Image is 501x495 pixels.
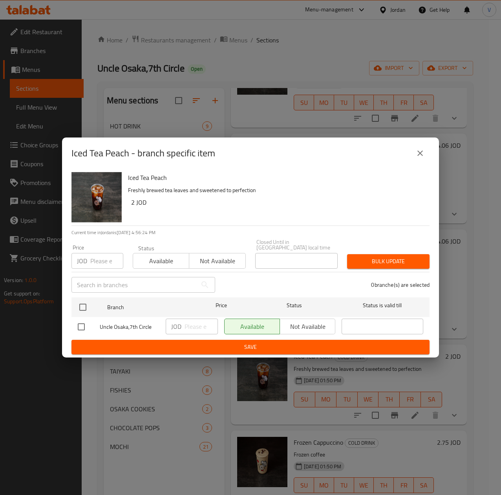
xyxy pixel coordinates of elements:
[71,340,430,354] button: Save
[71,229,430,236] p: Current time in Jordan is [DATE] 4:56:24 PM
[77,256,87,266] p: JOD
[171,322,181,331] p: JOD
[195,301,247,310] span: Price
[128,172,423,183] h6: Iced Tea Peach
[136,255,186,267] span: Available
[185,319,218,334] input: Please enter price
[71,147,215,159] h2: Iced Tea Peach - branch specific item
[411,144,430,163] button: close
[100,322,159,332] span: Uncle Osaka,7th Circle
[71,172,122,222] img: Iced Tea Peach
[71,277,197,293] input: Search in branches
[107,302,189,312] span: Branch
[128,185,423,195] p: Freshly brewed tea leaves and sweetened to perfection
[254,301,335,310] span: Status
[353,257,423,266] span: Bulk update
[189,253,245,269] button: Not available
[131,197,423,208] h6: 2 JOD
[192,255,242,267] span: Not available
[347,254,430,269] button: Bulk update
[371,281,430,289] p: 0 branche(s) are selected
[78,342,423,352] span: Save
[342,301,423,310] span: Status is valid till
[133,253,189,269] button: Available
[90,253,123,269] input: Please enter price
